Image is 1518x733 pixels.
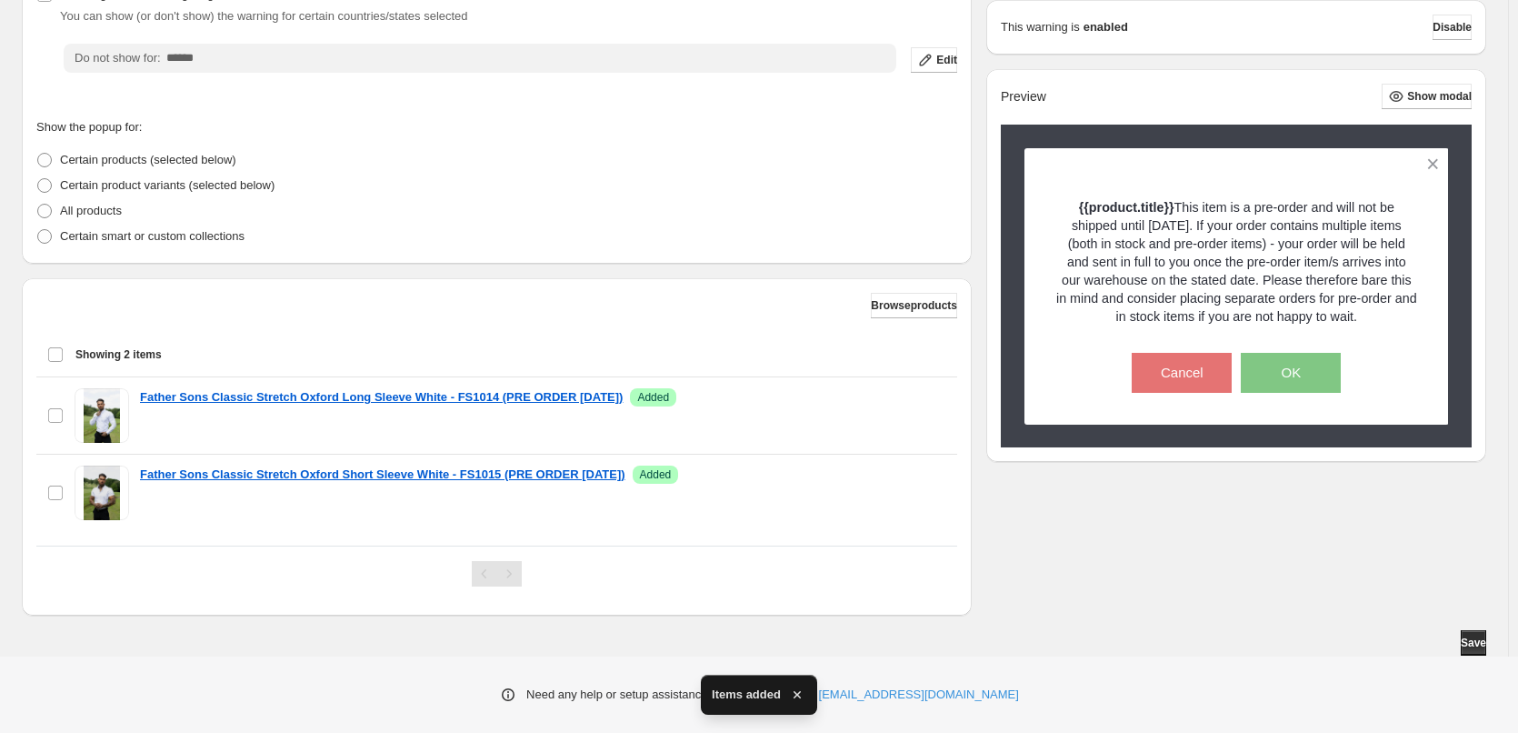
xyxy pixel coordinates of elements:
span: Certain products (selected below) [60,153,236,166]
span: Added [637,390,669,405]
a: Father Sons Classic Stretch Oxford Short Sleeve White - FS1015 (PRE ORDER [DATE]) [140,466,625,484]
button: OK [1241,353,1341,393]
span: Save [1461,636,1486,650]
span: Edit [936,53,957,67]
p: This warning is [1001,18,1080,36]
span: You can show (or don't show) the warning for certain countries/states selected [60,9,468,23]
span: Do not show for: [75,51,161,65]
button: Edit [911,47,957,73]
strong: {{product.title}} [1079,200,1174,215]
span: Added [640,467,672,482]
span: Disable [1433,20,1472,35]
h2: Preview [1001,89,1046,105]
span: Show modal [1407,89,1472,104]
span: Show the popup for: [36,120,142,134]
button: Cancel [1132,353,1232,393]
button: Save [1461,630,1486,656]
button: Browseproducts [871,293,957,318]
a: Father Sons Classic Stretch Oxford Long Sleeve White - FS1014 (PRE ORDER [DATE]) [140,388,623,407]
span: Certain product variants (selected below) [60,178,275,192]
p: All products [60,202,122,220]
strong: enabled [1084,18,1128,36]
span: Browse products [871,298,957,313]
a: [EMAIL_ADDRESS][DOMAIN_NAME] [819,686,1019,704]
span: Showing 2 items [75,347,162,362]
button: Disable [1433,15,1472,40]
button: Show modal [1382,84,1472,109]
span: Items added [712,686,781,704]
p: This item is a pre-order and will not be shipped until [DATE]. If your order contains multiple it... [1056,198,1417,326]
p: Certain smart or custom collections [60,227,245,246]
nav: Pagination [472,561,522,587]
